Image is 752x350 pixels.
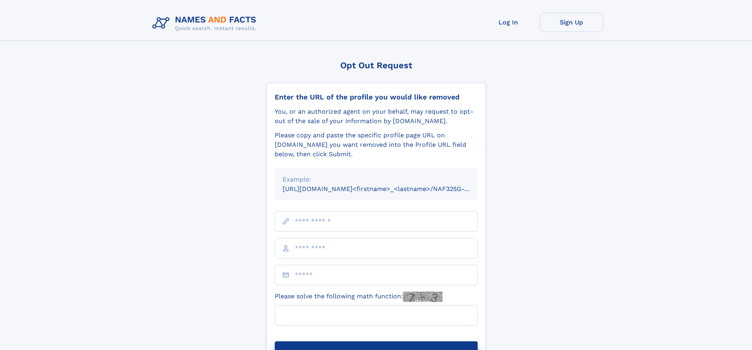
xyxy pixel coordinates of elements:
[283,185,493,193] small: [URL][DOMAIN_NAME]<firstname>_<lastname>/NAF325G-xxxxxxxx
[477,13,540,32] a: Log In
[540,13,603,32] a: Sign Up
[149,13,263,34] img: Logo Names and Facts
[275,292,443,302] label: Please solve the following math function:
[275,93,478,101] div: Enter the URL of the profile you would like removed
[283,175,470,184] div: Example:
[275,107,478,126] div: You, or an authorized agent on your behalf, may request to opt-out of the sale of your informatio...
[275,131,478,159] div: Please copy and paste the specific profile page URL on [DOMAIN_NAME] you want removed into the Pr...
[266,60,486,70] div: Opt Out Request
